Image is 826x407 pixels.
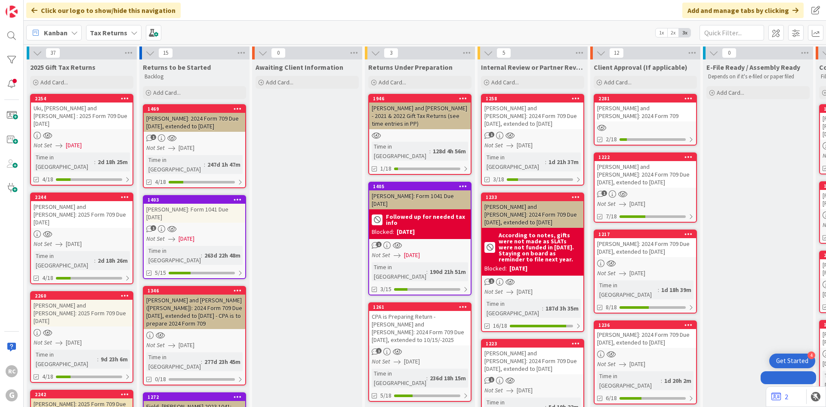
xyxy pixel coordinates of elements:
[486,96,583,102] div: 1258
[769,354,815,368] div: Open Get Started checklist, remaining modules: 4
[489,377,494,382] span: 1
[144,113,245,132] div: [PERSON_NAME]: 2024 Form 709 Due [DATE], extended to [DATE]
[598,322,696,328] div: 1236
[373,183,471,190] div: 1405
[493,175,504,184] span: 3/18
[34,240,52,248] i: Not Set
[594,63,687,71] span: Client Approval (If applicable)
[595,161,696,188] div: [PERSON_NAME] and [PERSON_NAME]: 2024 Form 709 Due [DATE], extended to [DATE]
[373,96,471,102] div: 1946
[517,141,533,150] span: [DATE]
[776,357,808,365] div: Get Started
[606,394,617,403] span: 6/18
[482,348,583,374] div: [PERSON_NAME] and [PERSON_NAME]: 2024 Form 709 Due [DATE], extended to [DATE]
[144,196,245,223] div: 1403[PERSON_NAME]: Form 1041 Due [DATE]
[34,339,52,346] i: Not Set
[598,96,696,102] div: 2281
[369,183,471,209] div: 1405[PERSON_NAME]: Form 1041 Due [DATE]
[144,295,245,329] div: [PERSON_NAME] and [PERSON_NAME] ([PERSON_NAME]): 2024 Form 709 Due [DATE], extended to [DATE] - C...
[380,391,391,400] span: 5/18
[386,214,468,226] b: Followed up for needed tax info
[205,160,243,169] div: 247d 1h 47m
[595,238,696,257] div: [PERSON_NAME]: 2024 Form 709 Due [DATE], extended to [DATE]
[771,391,788,402] a: 2
[484,299,542,318] div: Time in [GEOGRAPHIC_DATA]
[179,341,194,350] span: [DATE]
[202,251,243,260] div: 263d 22h 48m
[155,177,166,186] span: 4/18
[97,354,99,364] span: :
[595,321,696,348] div: 1236[PERSON_NAME]: 2024 Form 709 Due [DATE], extended to [DATE]
[369,303,471,311] div: 1261
[484,141,503,149] i: Not Set
[42,273,53,283] span: 4/18
[606,212,617,221] span: 7/18
[482,340,583,374] div: 1223[PERSON_NAME] and [PERSON_NAME]: 2024 Form 709 Due [DATE], extended to [DATE]
[808,351,815,359] div: 4
[369,183,471,190] div: 1405
[659,285,693,295] div: 1d 18h 39m
[35,391,133,398] div: 2242
[543,304,581,313] div: 187d 3h 35m
[597,280,658,299] div: Time in [GEOGRAPHIC_DATA]
[204,160,205,169] span: :
[201,357,202,367] span: :
[369,190,471,209] div: [PERSON_NAME]: Form 1041 Due [DATE]
[606,303,617,312] span: 8/18
[158,48,173,58] span: 15
[682,3,804,18] div: Add and manage tabs by clicking
[144,287,245,295] div: 1346
[66,239,82,249] span: [DATE]
[629,199,645,208] span: [DATE]
[661,376,662,385] span: :
[384,48,398,58] span: 3
[26,3,181,18] div: Click our logo to show/hide this navigation
[144,105,245,113] div: 1469
[146,235,165,242] i: Not Set
[143,63,211,71] span: Returns to be Started
[144,196,245,204] div: 1403
[146,155,204,174] div: Time in [GEOGRAPHIC_DATA]
[369,311,471,345] div: CPA is Preparing Return - [PERSON_NAME] and [PERSON_NAME]: 2024 Form 709 Due [DATE], extended to ...
[380,285,391,294] span: 3/15
[517,287,533,296] span: [DATE]
[148,394,245,400] div: 1272
[606,135,617,144] span: 2/18
[155,268,166,277] span: 5/15
[40,78,68,86] span: Add Card...
[397,227,415,236] div: [DATE]
[155,375,166,384] span: 0/18
[484,288,503,295] i: Not Set
[604,78,632,86] span: Add Card...
[545,157,546,167] span: :
[146,144,165,152] i: Not Set
[94,256,96,265] span: :
[146,246,201,265] div: Time in [GEOGRAPHIC_DATA]
[31,292,133,326] div: 2260[PERSON_NAME] and [PERSON_NAME]: 2025 Form 709 Due [DATE]
[489,278,494,284] span: 1
[369,303,471,345] div: 1261CPA is Preparing Return - [PERSON_NAME] and [PERSON_NAME]: 2024 Form 709 Due [DATE], extended...
[271,48,286,58] span: 0
[597,269,616,277] i: Not Set
[372,227,394,236] div: Blocked:
[429,146,431,156] span: :
[6,365,18,377] div: RC
[595,321,696,329] div: 1236
[482,340,583,348] div: 1223
[706,63,800,71] span: E-File Ready / Assembly Ready
[595,153,696,188] div: 1222[PERSON_NAME] and [PERSON_NAME]: 2024 Form 709 Due [DATE], extended to [DATE]
[31,103,133,129] div: Uki, [PERSON_NAME] and [PERSON_NAME] : 2025 Form 709 Due [DATE]
[35,293,133,299] div: 2260
[144,204,245,223] div: [PERSON_NAME]: Form 1041 Due [DATE]
[31,95,133,129] div: 2254Uki, [PERSON_NAME] and [PERSON_NAME] : 2025 Form 709 Due [DATE]
[202,357,243,367] div: 277d 23h 45m
[482,193,583,201] div: 1233
[179,143,194,152] span: [DATE]
[595,95,696,121] div: 2281[PERSON_NAME] and [PERSON_NAME]: 2024 Form 709
[30,63,96,71] span: 2025 Gift Tax Returns
[482,95,583,103] div: 1258
[404,357,420,366] span: [DATE]
[66,338,82,347] span: [DATE]
[722,48,737,58] span: 0
[66,141,82,150] span: [DATE]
